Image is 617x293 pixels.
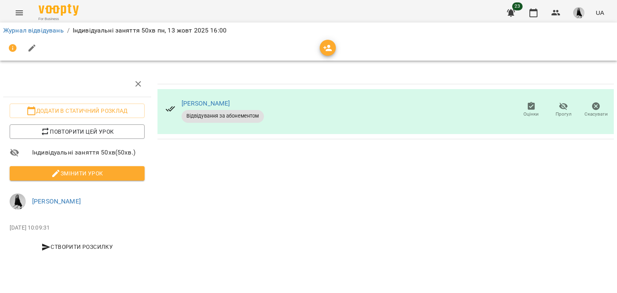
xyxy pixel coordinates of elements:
span: 23 [512,2,523,10]
button: Прогул [548,99,580,121]
span: Додати в статичний розклад [16,106,138,116]
span: Змінити урок [16,169,138,178]
button: Додати в статичний розклад [10,104,145,118]
a: Журнал відвідувань [3,26,64,34]
img: 1ec0e5e8bbc75a790c7d9e3de18f101f.jpeg [573,7,584,18]
button: Menu [10,3,29,22]
span: Повторити цей урок [16,127,138,136]
button: Повторити цей урок [10,124,145,139]
button: Оцінки [515,99,548,121]
img: Voopty Logo [39,4,79,16]
li: / [67,26,69,35]
span: UA [596,8,604,17]
a: [PERSON_NAME] [182,100,230,107]
span: For Business [39,16,79,22]
span: Створити розсилку [13,242,141,252]
button: Змінити урок [10,166,145,181]
span: Відвідування за абонементом [182,112,264,120]
p: [DATE] 10:09:31 [10,224,145,232]
button: Створити розсилку [10,240,145,254]
span: Скасувати [584,111,608,118]
nav: breadcrumb [3,26,614,35]
img: 1ec0e5e8bbc75a790c7d9e3de18f101f.jpeg [10,193,26,210]
span: Прогул [556,111,572,118]
span: Оцінки [523,111,539,118]
button: UA [592,5,607,20]
p: Індивідуальні заняття 50хв пн, 13 жовт 2025 16:00 [73,26,227,35]
a: [PERSON_NAME] [32,197,81,205]
button: Скасувати [580,99,612,121]
span: Індивідуальні заняття 50хв ( 50 хв. ) [32,148,145,157]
